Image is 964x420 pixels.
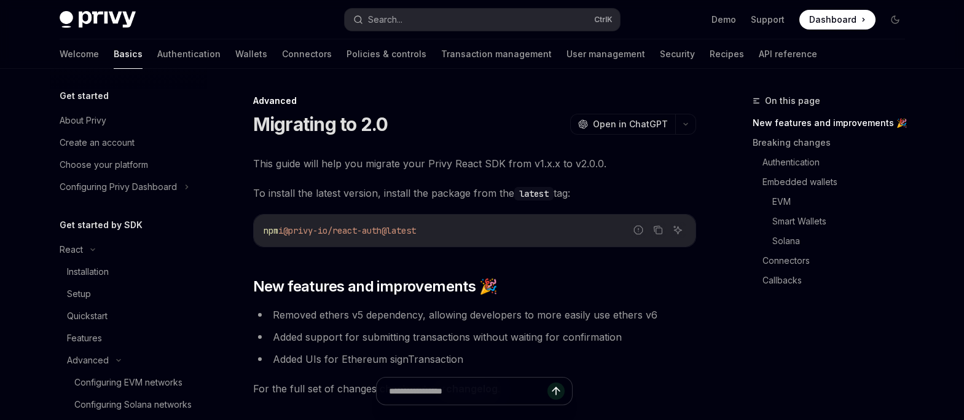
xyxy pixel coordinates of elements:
[710,39,744,69] a: Recipes
[67,331,102,346] div: Features
[264,225,278,236] span: npm
[670,222,686,238] button: Ask AI
[50,132,207,154] a: Create an account
[547,382,565,400] button: Send message
[762,172,915,192] a: Embedded wallets
[753,113,915,133] a: New features and improvements 🎉
[253,351,696,368] li: Added UIs for Ethereum signTransaction
[50,283,207,305] a: Setup
[60,180,177,194] div: Configuring Privy Dashboard
[60,157,148,172] div: Choose your platform
[660,39,695,69] a: Security
[114,39,143,69] a: Basics
[765,93,820,108] span: On this page
[50,154,207,176] a: Choose your platform
[593,118,668,130] span: Open in ChatGPT
[67,353,109,368] div: Advanced
[347,39,426,69] a: Policies & controls
[759,39,817,69] a: API reference
[235,39,267,69] a: Wallets
[368,12,402,27] div: Search...
[253,155,696,172] span: This guide will help you migrate your Privy React SDK from v1.x.x to v2.0.0.
[60,218,143,232] h5: Get started by SDK
[253,95,696,107] div: Advanced
[157,39,221,69] a: Authentication
[50,305,207,327] a: Quickstart
[630,222,646,238] button: Report incorrect code
[441,39,552,69] a: Transaction management
[50,109,207,132] a: About Privy
[570,114,675,135] button: Open in ChatGPT
[60,11,136,28] img: dark logo
[60,89,109,103] h5: Get started
[772,231,915,251] a: Solana
[50,261,207,283] a: Installation
[772,192,915,212] a: EVM
[753,133,915,153] a: Breaking changes
[253,328,696,346] li: Added support for submitting transactions without waiting for confirmation
[283,225,416,236] span: @privy-io/react-auth@latest
[60,135,135,150] div: Create an account
[60,113,106,128] div: About Privy
[772,212,915,231] a: Smart Wallets
[751,14,785,26] a: Support
[809,14,856,26] span: Dashboard
[253,306,696,323] li: Removed ethers v5 dependency, allowing developers to more easily use ethers v6
[762,153,915,172] a: Authentication
[762,251,915,271] a: Connectors
[60,39,99,69] a: Welcome
[566,39,645,69] a: User management
[885,10,905,30] button: Toggle dark mode
[50,371,207,394] a: Configuring EVM networks
[67,309,108,323] div: Quickstart
[650,222,666,238] button: Copy the contents from the code block
[253,184,696,202] span: To install the latest version, install the package from the tag:
[50,394,207,416] a: Configuring Solana networks
[253,277,497,296] span: New features and improvements 🎉
[282,39,332,69] a: Connectors
[67,287,91,301] div: Setup
[67,264,109,279] div: Installation
[278,225,283,236] span: i
[74,375,182,390] div: Configuring EVM networks
[253,113,388,135] h1: Migrating to 2.0
[762,271,915,290] a: Callbacks
[60,242,83,257] div: React
[799,10,876,30] a: Dashboard
[50,327,207,349] a: Features
[514,187,554,200] code: latest
[594,15,613,25] span: Ctrl K
[711,14,736,26] a: Demo
[345,9,620,31] button: Search...CtrlK
[74,397,192,412] div: Configuring Solana networks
